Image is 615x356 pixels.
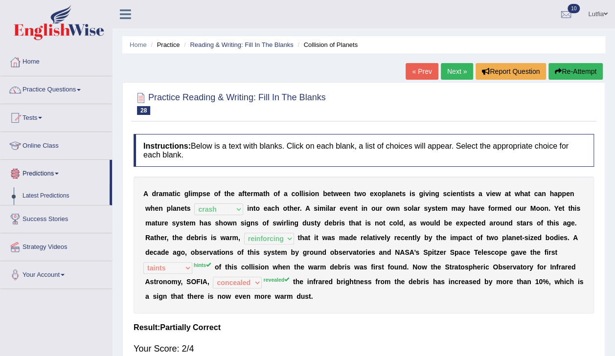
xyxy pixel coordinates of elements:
[386,190,388,198] b: l
[419,190,423,198] b: g
[456,219,460,227] b: e
[375,219,379,227] b: n
[207,219,211,227] b: s
[355,204,358,212] b: t
[375,204,380,212] b: u
[387,190,391,198] b: a
[164,219,168,227] b: e
[548,204,550,212] b: .
[333,204,336,212] b: r
[249,204,253,212] b: n
[318,204,319,212] b: i
[396,204,400,212] b: n
[341,219,345,227] b: s
[426,219,430,227] b: o
[294,204,297,212] b: e
[553,219,555,227] b: i
[0,160,110,184] a: Predictions
[159,190,162,198] b: a
[145,219,151,227] b: m
[215,219,219,227] b: s
[184,204,187,212] b: t
[284,190,288,198] b: a
[430,219,434,227] b: u
[496,190,501,198] b: w
[328,219,332,227] b: e
[508,190,511,198] b: t
[317,219,320,227] b: y
[473,204,477,212] b: a
[189,219,195,227] b: m
[540,204,545,212] b: o
[273,190,278,198] b: o
[542,190,546,198] b: n
[371,204,376,212] b: o
[188,190,190,198] b: l
[287,204,290,212] b: t
[515,190,520,198] b: w
[290,204,294,212] b: h
[349,219,351,227] b: t
[151,219,155,227] b: a
[303,190,305,198] b: i
[284,219,286,227] b: r
[568,4,580,13] span: 10
[444,219,448,227] b: b
[413,204,417,212] b: a
[327,204,329,212] b: l
[200,219,204,227] b: h
[534,190,538,198] b: c
[524,204,526,212] b: r
[255,204,260,212] b: o
[417,204,420,212] b: r
[340,204,343,212] b: e
[411,190,415,198] b: s
[471,219,475,227] b: c
[377,190,382,198] b: o
[152,190,156,198] b: d
[347,204,351,212] b: e
[397,219,399,227] b: l
[339,190,342,198] b: e
[558,190,562,198] b: p
[549,190,554,198] b: h
[420,219,426,227] b: w
[134,134,594,167] h4: Below is a text with blanks. Click on each blank, a list of choices will appear. Select the appro...
[343,204,347,212] b: v
[436,219,440,227] b: d
[305,204,310,212] b: A
[357,190,362,198] b: w
[134,90,326,115] h2: Practice Reading & Writing: Fill In The Blanks
[271,204,275,212] b: c
[185,219,189,227] b: e
[314,204,318,212] b: s
[0,76,112,101] a: Practice Questions
[463,190,465,198] b: i
[541,219,543,227] b: f
[495,204,497,212] b: r
[241,219,245,227] b: s
[267,219,269,227] b: f
[354,190,357,198] b: t
[411,204,413,212] b: l
[219,219,223,227] b: h
[520,204,524,212] b: u
[448,219,452,227] b: e
[0,261,112,286] a: Your Account
[516,219,520,227] b: s
[570,190,574,198] b: n
[263,190,266,198] b: t
[148,40,180,49] li: Practice
[374,190,378,198] b: x
[558,204,562,212] b: e
[156,190,159,198] b: r
[359,219,362,227] b: t
[515,204,520,212] b: o
[319,204,325,212] b: m
[461,204,465,212] b: y
[434,219,436,227] b: l
[184,190,189,198] b: g
[383,219,386,227] b: t
[536,204,540,212] b: o
[227,190,231,198] b: h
